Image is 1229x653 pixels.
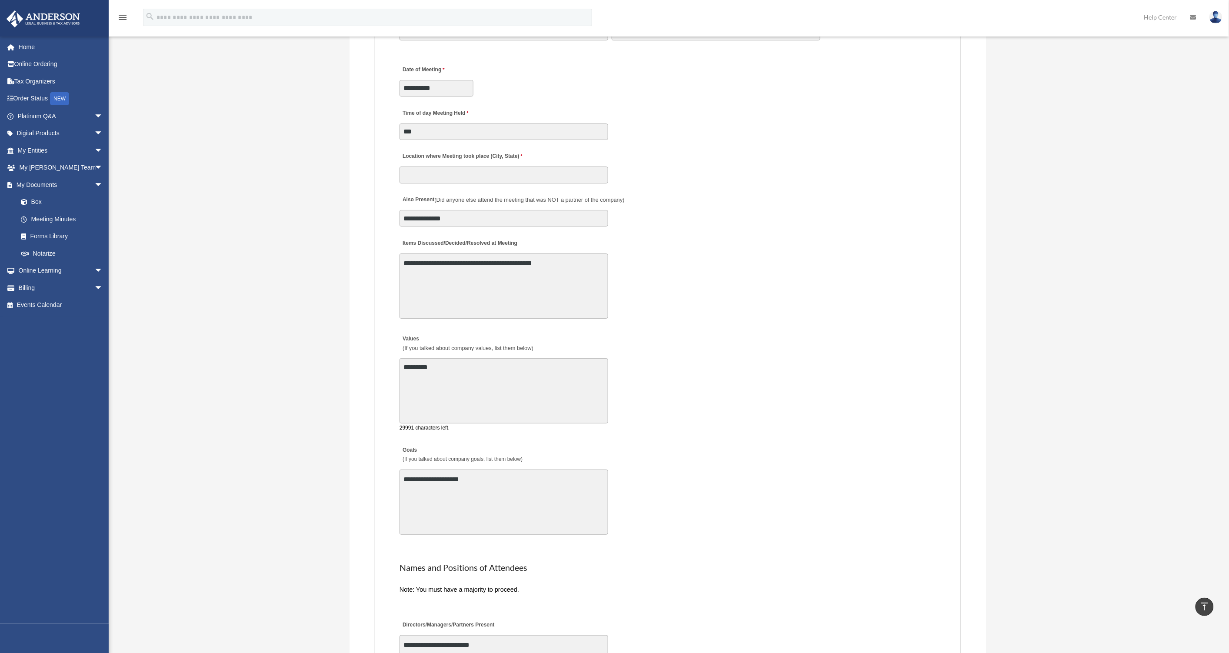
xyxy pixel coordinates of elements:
span: Note: You must have a majority to proceed. [400,586,519,593]
div: 29991 characters left. [400,423,608,433]
span: arrow_drop_down [94,107,112,125]
label: Date of Meeting [400,64,482,76]
div: NEW [50,92,69,105]
label: Items Discussed/Decided/Resolved at Meeting [400,237,520,249]
a: Home [6,38,116,56]
a: My Documentsarrow_drop_down [6,176,116,193]
a: My [PERSON_NAME] Teamarrow_drop_down [6,159,116,177]
img: Anderson Advisors Platinum Portal [4,10,83,27]
label: Goals [400,444,525,465]
a: Billingarrow_drop_down [6,279,116,297]
a: Notarize [12,245,116,262]
span: arrow_drop_down [94,142,112,160]
label: Time of day Meeting Held [400,107,482,119]
a: Order StatusNEW [6,90,116,108]
a: vertical_align_top [1196,598,1214,616]
span: (If you talked about company goals, list them below) [403,456,523,462]
i: search [145,12,155,21]
span: arrow_drop_down [94,262,112,280]
label: Also Present [400,194,627,206]
a: Tax Organizers [6,73,116,90]
img: User Pic [1209,11,1222,23]
a: menu [117,15,128,23]
a: Platinum Q&Aarrow_drop_down [6,107,116,125]
i: vertical_align_top [1199,601,1210,612]
a: Box [12,193,116,211]
span: (Did anyone else attend the meeting that was NOT a partner of the company) [435,197,625,203]
label: Values [400,333,536,354]
a: My Entitiesarrow_drop_down [6,142,116,159]
a: Events Calendar [6,297,116,314]
a: Online Ordering [6,56,116,73]
span: arrow_drop_down [94,176,112,194]
span: (If you talked about company values, list them below) [403,345,533,351]
a: Meeting Minutes [12,210,112,228]
label: Directors/Managers/Partners Present [400,619,497,631]
span: arrow_drop_down [94,159,112,177]
h2: Names and Positions of Attendees [400,562,936,574]
a: Forms Library [12,228,116,245]
i: menu [117,12,128,23]
a: Online Learningarrow_drop_down [6,262,116,280]
span: arrow_drop_down [94,125,112,143]
a: Digital Productsarrow_drop_down [6,125,116,142]
label: Location where Meeting took place (City, State) [400,151,525,163]
span: arrow_drop_down [94,279,112,297]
